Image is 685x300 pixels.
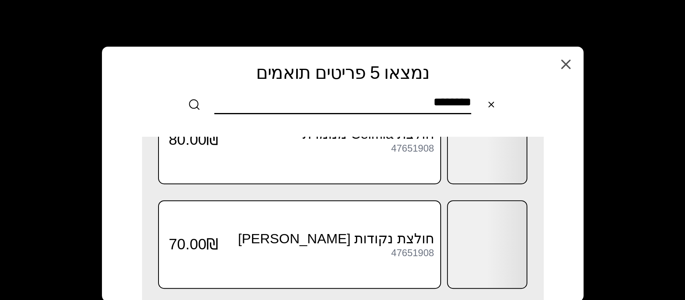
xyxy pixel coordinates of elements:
[120,63,566,83] h2: נמצאו 5 פריטים תואמים
[391,248,434,258] div: 47651908
[479,92,503,117] button: Clear search
[218,230,434,247] h3: חולצת נקודות [PERSON_NAME]
[169,131,219,149] span: 80.00₪
[169,235,219,253] span: 70.00₪
[391,143,434,154] div: 47651908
